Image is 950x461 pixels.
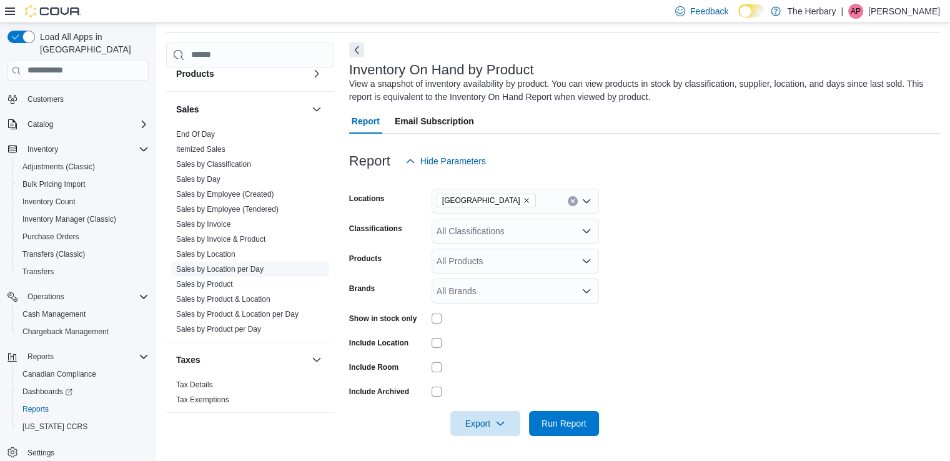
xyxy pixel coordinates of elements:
[22,349,59,364] button: Reports
[22,267,54,277] span: Transfers
[17,159,149,174] span: Adjustments (Classic)
[22,249,85,259] span: Transfers (Classic)
[848,4,863,19] div: Anthony Piet
[17,212,149,227] span: Inventory Manager (Classic)
[420,155,486,167] span: Hide Parameters
[27,292,64,302] span: Operations
[12,365,154,383] button: Canadian Compliance
[17,159,100,174] a: Adjustments (Classic)
[22,142,63,157] button: Inventory
[176,67,214,80] h3: Products
[176,174,220,184] span: Sales by Day
[176,380,213,390] span: Tax Details
[2,141,154,158] button: Inventory
[309,66,324,81] button: Products
[17,402,54,417] a: Reports
[35,31,149,56] span: Load All Apps in [GEOGRAPHIC_DATA]
[349,224,402,234] label: Classifications
[176,294,270,304] span: Sales by Product & Location
[22,179,86,189] span: Bulk Pricing Import
[176,219,230,229] span: Sales by Invoice
[437,194,536,207] span: London
[581,286,591,296] button: Open list of options
[176,205,279,214] a: Sales by Employee (Tendered)
[17,212,121,227] a: Inventory Manager (Classic)
[17,247,149,262] span: Transfers (Classic)
[176,220,230,229] a: Sales by Invoice
[458,411,513,436] span: Export
[176,309,299,319] span: Sales by Product & Location per Day
[176,204,279,214] span: Sales by Employee (Tendered)
[12,305,154,323] button: Cash Management
[176,130,215,139] a: End Of Day
[2,288,154,305] button: Operations
[166,127,334,342] div: Sales
[176,280,233,289] a: Sales by Product
[349,194,385,204] label: Locations
[176,160,251,169] a: Sales by Classification
[12,383,154,400] a: Dashboards
[176,189,274,199] span: Sales by Employee (Created)
[176,103,199,116] h3: Sales
[22,197,76,207] span: Inventory Count
[22,91,149,107] span: Customers
[22,289,149,304] span: Operations
[176,324,261,334] span: Sales by Product per Day
[17,229,149,244] span: Purchase Orders
[17,324,114,339] a: Chargeback Management
[17,194,149,209] span: Inventory Count
[309,352,324,367] button: Taxes
[176,354,307,366] button: Taxes
[27,119,53,129] span: Catalog
[2,116,154,133] button: Catalog
[22,214,116,224] span: Inventory Manager (Classic)
[22,289,69,304] button: Operations
[176,279,233,289] span: Sales by Product
[22,369,96,379] span: Canadian Compliance
[349,387,409,397] label: Include Archived
[349,154,390,169] h3: Report
[166,377,334,412] div: Taxes
[12,193,154,211] button: Inventory Count
[349,77,934,104] div: View a snapshot of inventory availability by product. You can view products in stock by classific...
[22,404,49,414] span: Reports
[581,256,591,266] button: Open list of options
[17,264,149,279] span: Transfers
[176,265,264,274] a: Sales by Location per Day
[176,395,229,404] a: Tax Exemptions
[2,348,154,365] button: Reports
[22,327,109,337] span: Chargeback Management
[395,109,474,134] span: Email Subscription
[442,194,520,207] span: [GEOGRAPHIC_DATA]
[22,117,149,132] span: Catalog
[22,92,69,107] a: Customers
[25,5,81,17] img: Cova
[22,232,79,242] span: Purchase Orders
[851,4,861,19] span: AP
[17,307,91,322] a: Cash Management
[22,309,86,319] span: Cash Management
[581,226,591,236] button: Open list of options
[176,264,264,274] span: Sales by Location per Day
[17,419,149,434] span: Washington CCRS
[176,380,213,389] a: Tax Details
[27,144,58,154] span: Inventory
[400,149,491,174] button: Hide Parameters
[17,177,91,192] a: Bulk Pricing Import
[12,263,154,280] button: Transfers
[738,17,739,18] span: Dark Mode
[12,400,154,418] button: Reports
[17,307,149,322] span: Cash Management
[2,90,154,108] button: Customers
[176,144,225,154] span: Itemized Sales
[12,158,154,176] button: Adjustments (Classic)
[17,194,81,209] a: Inventory Count
[450,411,520,436] button: Export
[27,352,54,362] span: Reports
[176,235,265,244] a: Sales by Invoice & Product
[12,211,154,228] button: Inventory Manager (Classic)
[22,349,149,364] span: Reports
[17,247,90,262] a: Transfers (Classic)
[349,254,382,264] label: Products
[17,384,77,399] a: Dashboards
